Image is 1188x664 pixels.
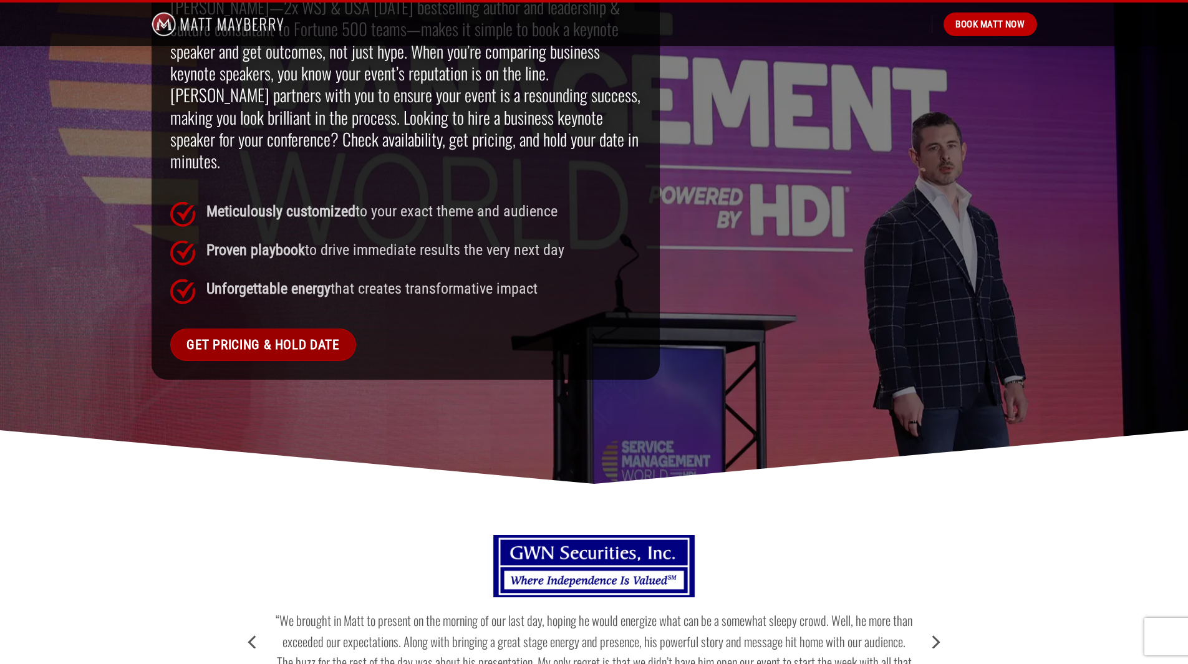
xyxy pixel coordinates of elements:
img: GWN LOGO [487,535,701,597]
strong: Unforgettable energy [206,280,331,297]
img: Matt Mayberry [152,2,284,46]
p: that creates transformative impact [206,277,641,301]
p: to drive immediate results the very next day [206,238,641,262]
strong: Meticulously customized [206,203,355,220]
a: Get Pricing & Hold Date [170,329,356,362]
strong: Proven playbook [206,241,305,259]
p: to your exact theme and audience [206,200,641,223]
span: Get Pricing & Hold Date [186,334,340,355]
span: Book Matt Now [955,17,1025,32]
a: Book Matt Now [944,12,1036,36]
